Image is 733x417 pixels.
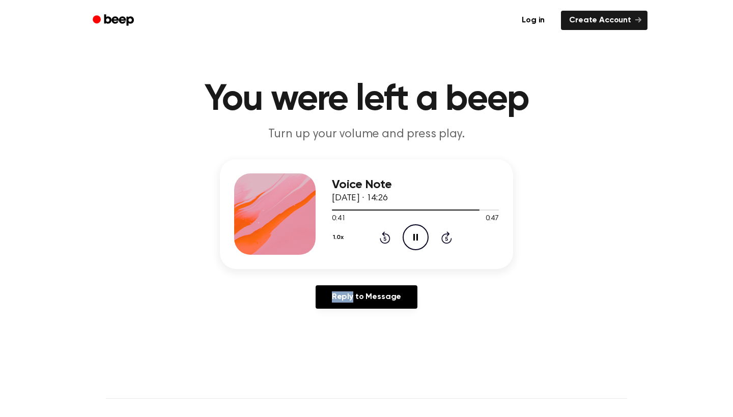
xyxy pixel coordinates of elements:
[332,229,347,246] button: 1.0x
[332,178,499,192] h3: Voice Note
[316,285,417,309] a: Reply to Message
[106,81,627,118] h1: You were left a beep
[332,194,388,203] span: [DATE] · 14:26
[486,214,499,224] span: 0:47
[561,11,647,30] a: Create Account
[332,214,345,224] span: 0:41
[86,11,143,31] a: Beep
[171,126,562,143] p: Turn up your volume and press play.
[512,9,555,32] a: Log in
